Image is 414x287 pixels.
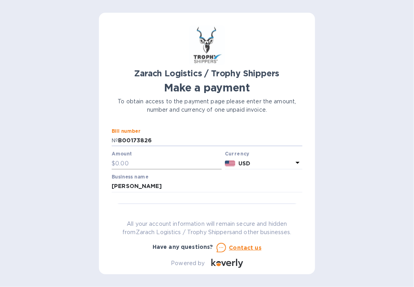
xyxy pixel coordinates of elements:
[112,81,302,94] h1: Make a payment
[112,129,140,134] label: Bill number
[112,136,118,145] p: №
[112,152,132,157] label: Amount
[238,160,250,167] b: USD
[112,180,302,192] input: Enter business name
[118,135,302,147] input: Enter bill number
[112,159,115,168] p: $
[134,68,279,78] b: Zarach Logistics / Trophy Shippers
[112,220,302,237] p: All your account information will remain secure and hidden from Zarach Logistics / Trophy Shipper...
[171,259,205,268] p: Powered by
[153,244,213,250] b: Have any questions?
[115,157,222,169] input: 0.00
[225,151,250,157] b: Currency
[229,244,262,251] u: Contact us
[112,97,302,114] p: To obtain access to the payment page please enter the amount, number and currency of one unpaid i...
[225,161,236,166] img: USD
[112,175,148,179] label: Business name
